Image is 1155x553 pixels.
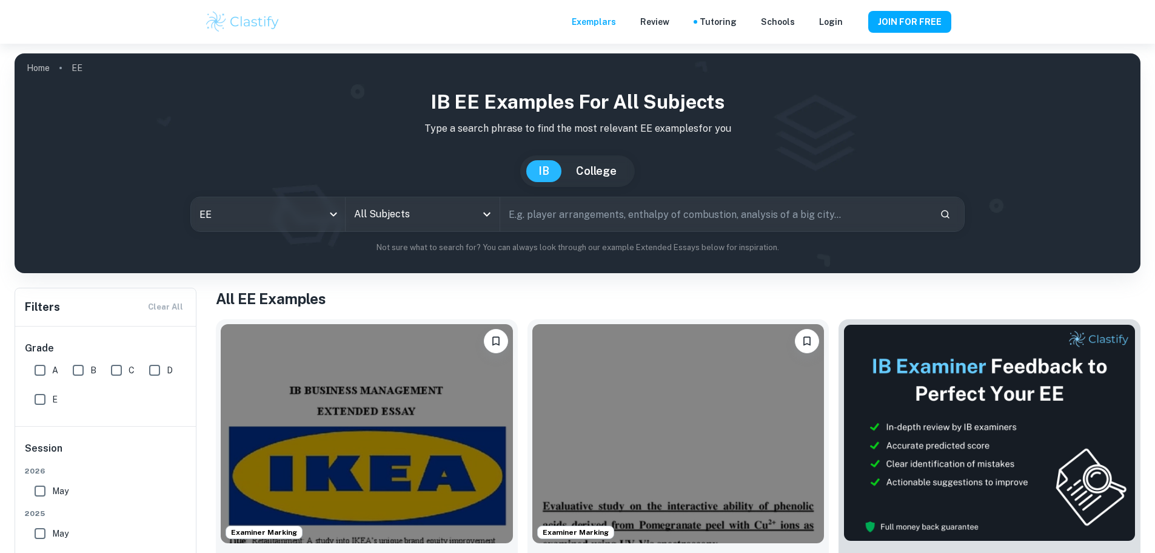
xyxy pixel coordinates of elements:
[226,527,302,538] span: Examiner Marking
[25,299,60,316] h6: Filters
[852,19,859,25] button: Help and Feedback
[640,15,669,29] p: Review
[25,508,187,519] span: 2025
[90,364,96,377] span: B
[935,204,956,225] button: Search
[526,160,561,182] button: IB
[25,466,187,477] span: 2026
[25,441,187,466] h6: Session
[532,324,825,543] img: Chemistry EE example thumbnail: How do phenolic acid derivatives obtaine
[167,364,173,377] span: D
[484,329,508,353] button: Please log in to bookmark exemplars
[500,197,930,231] input: E.g. player arrangements, enthalpy of combustion, analysis of a big city...
[72,61,82,75] p: EE
[27,59,50,76] a: Home
[24,121,1131,136] p: Type a search phrase to find the most relevant EE examples for you
[24,87,1131,117] h1: IB EE examples for all subjects
[52,484,69,498] span: May
[538,527,614,538] span: Examiner Marking
[221,324,513,543] img: Business and Management EE example thumbnail: To what extent have IKEA's in-store reta
[129,364,135,377] span: C
[25,341,187,356] h6: Grade
[843,324,1136,541] img: Thumbnail
[795,329,819,353] button: Please log in to bookmark exemplars
[191,197,345,231] div: EE
[564,160,629,182] button: College
[761,15,795,29] a: Schools
[52,393,58,406] span: E
[478,206,495,223] button: Open
[868,11,951,33] button: JOIN FOR FREE
[52,364,58,377] span: A
[700,15,737,29] a: Tutoring
[204,10,281,34] img: Clastify logo
[52,527,69,540] span: May
[819,15,843,29] a: Login
[216,288,1140,310] h1: All EE Examples
[15,53,1140,273] img: profile cover
[24,242,1131,254] p: Not sure what to search for? You can always look through our example Extended Essays below for in...
[572,15,616,29] p: Exemplars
